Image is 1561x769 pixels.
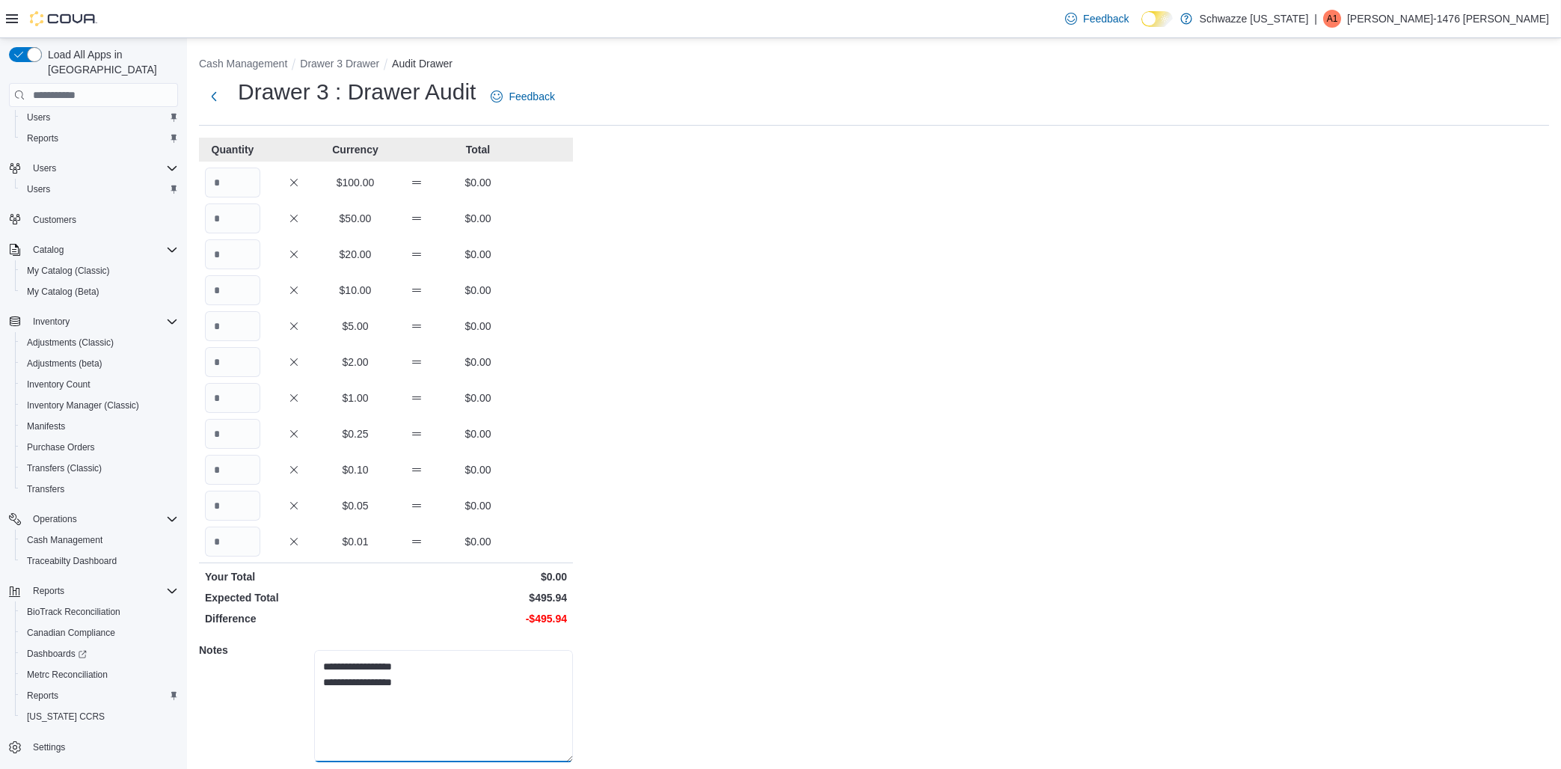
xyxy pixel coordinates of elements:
[27,510,178,528] span: Operations
[450,211,506,226] p: $0.00
[21,355,178,373] span: Adjustments (beta)
[15,458,184,479] button: Transfers (Classic)
[33,741,65,753] span: Settings
[389,590,567,605] p: $495.94
[27,711,105,723] span: [US_STATE] CCRS
[3,580,184,601] button: Reports
[27,738,71,756] a: Settings
[21,552,123,570] a: Traceabilty Dashboard
[389,611,567,626] p: -$495.94
[450,498,506,513] p: $0.00
[27,462,102,474] span: Transfers (Classic)
[21,666,178,684] span: Metrc Reconciliation
[27,337,114,349] span: Adjustments (Classic)
[21,334,120,352] a: Adjustments (Classic)
[15,128,184,149] button: Reports
[3,509,184,530] button: Operations
[27,483,64,495] span: Transfers
[205,142,260,157] p: Quantity
[27,211,82,229] a: Customers
[21,262,116,280] a: My Catalog (Classic)
[21,396,145,414] a: Inventory Manager (Classic)
[21,283,105,301] a: My Catalog (Beta)
[328,283,383,298] p: $10.00
[509,89,554,104] span: Feedback
[3,239,184,260] button: Catalog
[21,624,121,642] a: Canadian Compliance
[328,142,383,157] p: Currency
[21,459,108,477] a: Transfers (Classic)
[21,334,178,352] span: Adjustments (Classic)
[21,603,126,621] a: BioTrack Reconciliation
[328,211,383,226] p: $50.00
[205,383,260,413] input: Quantity
[21,603,178,621] span: BioTrack Reconciliation
[33,162,56,174] span: Users
[21,108,56,126] a: Users
[3,736,184,758] button: Settings
[1141,27,1142,28] span: Dark Mode
[450,283,506,298] p: $0.00
[27,399,139,411] span: Inventory Manager (Classic)
[450,426,506,441] p: $0.00
[27,441,95,453] span: Purchase Orders
[21,417,71,435] a: Manifests
[15,685,184,706] button: Reports
[42,47,178,77] span: Load All Apps in [GEOGRAPHIC_DATA]
[15,530,184,551] button: Cash Management
[27,132,58,144] span: Reports
[328,498,383,513] p: $0.05
[30,11,97,26] img: Cova
[27,111,50,123] span: Users
[450,534,506,549] p: $0.00
[485,82,560,111] a: Feedback
[199,82,229,111] button: Next
[15,374,184,395] button: Inventory Count
[1200,10,1309,28] p: Schwazze [US_STATE]
[328,426,383,441] p: $0.25
[1347,10,1549,28] p: [PERSON_NAME]-1476 [PERSON_NAME]
[1083,11,1129,26] span: Feedback
[1141,11,1173,27] input: Dark Mode
[21,666,114,684] a: Metrc Reconciliation
[15,395,184,416] button: Inventory Manager (Classic)
[15,260,184,281] button: My Catalog (Classic)
[205,275,260,305] input: Quantity
[27,210,178,229] span: Customers
[21,438,178,456] span: Purchase Orders
[205,203,260,233] input: Quantity
[27,379,91,390] span: Inventory Count
[21,262,178,280] span: My Catalog (Classic)
[21,438,101,456] a: Purchase Orders
[238,77,476,107] h1: Drawer 3 : Drawer Audit
[27,738,178,756] span: Settings
[27,690,58,702] span: Reports
[205,611,383,626] p: Difference
[199,58,287,70] button: Cash Management
[450,175,506,190] p: $0.00
[15,643,184,664] a: Dashboards
[205,527,260,557] input: Quantity
[328,462,383,477] p: $0.10
[205,168,260,197] input: Quantity
[15,437,184,458] button: Purchase Orders
[21,283,178,301] span: My Catalog (Beta)
[205,491,260,521] input: Quantity
[27,510,83,528] button: Operations
[21,129,64,147] a: Reports
[450,355,506,370] p: $0.00
[27,313,76,331] button: Inventory
[21,645,93,663] a: Dashboards
[27,555,117,567] span: Traceabilty Dashboard
[328,247,383,262] p: $20.00
[15,416,184,437] button: Manifests
[15,601,184,622] button: BioTrack Reconciliation
[205,569,383,584] p: Your Total
[1323,10,1341,28] div: Allyson-1476 Miller
[15,332,184,353] button: Adjustments (Classic)
[199,56,1549,74] nav: An example of EuiBreadcrumbs
[27,669,108,681] span: Metrc Reconciliation
[450,462,506,477] p: $0.00
[1327,10,1338,28] span: A1
[27,241,178,259] span: Catalog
